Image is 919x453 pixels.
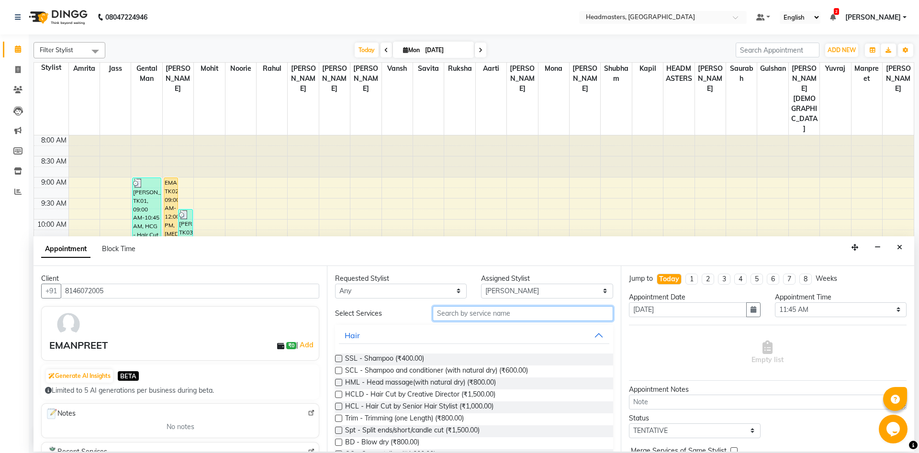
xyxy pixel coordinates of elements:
[845,12,901,22] span: [PERSON_NAME]
[131,63,162,85] span: Gental Man
[401,46,422,54] span: Mon
[41,284,61,298] button: +91
[789,63,819,135] span: [PERSON_NAME][DEMOGRAPHIC_DATA]
[476,63,506,75] span: Aarti
[46,369,113,383] button: Generate AI Insights
[355,43,379,57] span: Today
[828,46,856,54] span: ADD NEW
[825,44,858,57] button: ADD NEW
[726,63,757,85] span: Saurabh
[163,63,193,95] span: [PERSON_NAME]
[167,422,194,432] span: No notes
[288,63,318,95] span: [PERSON_NAME]
[632,63,663,75] span: Kapil
[345,330,360,341] div: Hair
[629,292,761,302] div: Appointment Date
[41,274,319,284] div: Client
[345,354,424,365] span: SSL - Shampoo (₹400.00)
[35,220,68,230] div: 10:00 AM
[339,327,609,344] button: Hair
[319,63,350,95] span: [PERSON_NAME]
[695,63,726,95] span: [PERSON_NAME]
[40,46,73,54] span: Filter Stylist
[433,306,613,321] input: Search by service name
[893,240,907,255] button: Close
[538,63,569,75] span: Mona
[757,63,788,75] span: Gulshan
[257,63,287,75] span: Rahul
[345,389,495,401] span: HCLD - Hair Cut by Creative Director (₹1,500.00)
[601,63,631,85] span: Shubham
[736,43,819,57] input: Search Appointment
[39,177,68,188] div: 9:00 AM
[345,377,496,389] span: HML - Head massage(with natural dry) (₹800.00)
[734,274,747,285] li: 4
[685,274,698,285] li: 1
[345,401,493,413] span: HCL - Hair Cut by Senior Hair Stylist (₹1,000.00)
[783,274,796,285] li: 7
[830,13,836,22] a: 2
[39,199,68,209] div: 9:30 AM
[345,413,464,425] span: Trim - Trimming (one Length) (₹800.00)
[39,156,68,166] div: 8:30 AM
[335,274,467,284] div: Requested Stylist
[718,274,730,285] li: 3
[413,63,444,75] span: Savita
[328,309,425,319] div: Select Services
[118,371,139,380] span: BETA
[225,63,256,75] span: Noorie
[883,63,914,95] span: [PERSON_NAME]
[39,135,68,145] div: 8:00 AM
[350,63,381,95] span: [PERSON_NAME]
[34,63,68,73] div: Stylist
[507,63,538,95] span: [PERSON_NAME]
[799,274,812,285] li: 8
[55,310,82,338] img: avatar
[816,274,837,284] div: Weeks
[422,43,470,57] input: 2025-09-01
[382,63,413,75] span: Vansh
[133,178,161,250] div: [PERSON_NAME], TK01, 09:00 AM-10:45 AM, HCG - Hair Cut by Senior Hair Stylist,BRD - [PERSON_NAME]
[751,274,763,285] li: 5
[345,425,480,437] span: Spt - Split ends/short/candle cut (₹1,500.00)
[345,437,419,449] span: BD - Blow dry (₹800.00)
[820,63,851,75] span: Yuvraj
[629,413,761,423] div: Status
[286,342,296,350] span: ₹0
[24,4,90,31] img: logo
[105,4,147,31] b: 08047224946
[767,274,779,285] li: 6
[49,338,108,353] div: EMANPREET
[751,341,784,365] span: Empty list
[45,408,76,420] span: Notes
[296,339,315,351] span: |
[629,385,907,395] div: Appointment Notes
[45,386,315,396] div: Limited to 5 AI generations per business during beta.
[834,8,839,15] span: 2
[879,415,909,443] iframe: chat widget
[702,274,714,285] li: 2
[102,244,135,253] span: Block Time
[194,63,224,75] span: Mohit
[775,292,907,302] div: Appointment Time
[298,339,315,351] a: Add
[570,63,600,95] span: [PERSON_NAME]
[852,63,882,85] span: Manpreet
[659,274,679,284] div: Today
[69,63,100,75] span: Amrita
[164,178,178,303] div: EMANPREET, TK02, 09:00 AM-12:00 PM, [MEDICAL_DATA] - Balayage
[345,365,528,377] span: SCL - Shampoo and conditioner (with natural dry) (₹600.00)
[41,241,90,258] span: Appointment
[481,274,613,284] div: Assigned Stylist
[61,284,319,298] input: Search by Name/Mobile/Email/Code
[629,274,653,284] div: Jump to
[663,63,694,85] span: HEADMASTERS
[100,63,131,75] span: Jass
[179,210,192,250] div: [PERSON_NAME], TK03, 09:45 AM-10:45 AM, First Wash
[629,302,747,317] input: yyyy-mm-dd
[444,63,475,75] span: Ruksha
